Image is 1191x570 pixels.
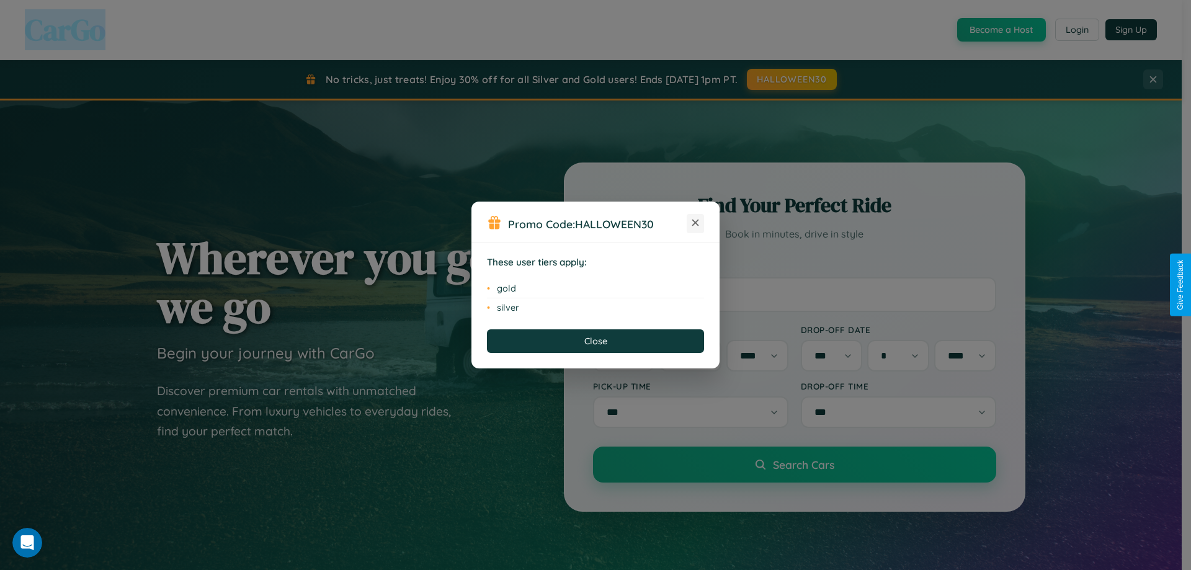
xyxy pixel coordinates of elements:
[487,279,704,298] li: gold
[487,329,704,353] button: Close
[508,217,687,231] h3: Promo Code:
[487,256,587,268] strong: These user tiers apply:
[1176,260,1185,310] div: Give Feedback
[575,217,654,231] b: HALLOWEEN30
[487,298,704,317] li: silver
[12,528,42,558] iframe: Intercom live chat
